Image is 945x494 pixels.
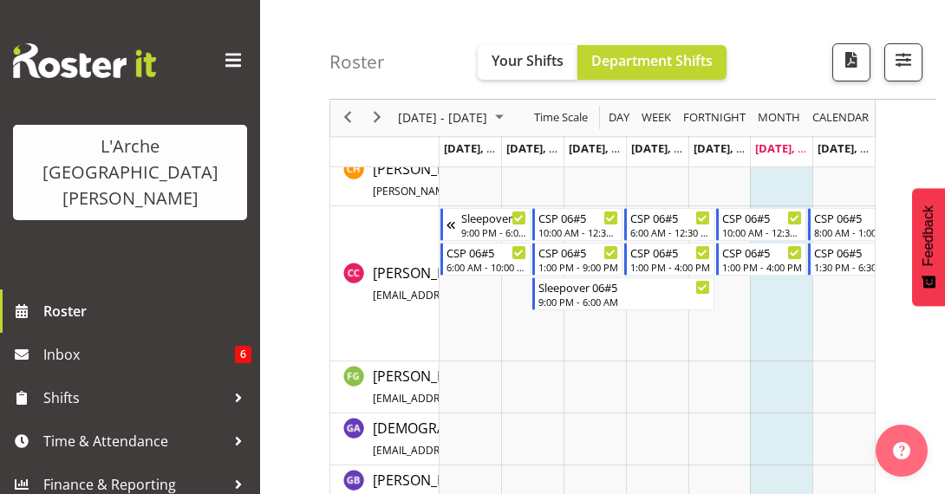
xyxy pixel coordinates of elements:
[640,107,673,129] span: Week
[373,288,545,302] span: [EMAIL_ADDRESS][DOMAIN_NAME]
[532,277,714,310] div: Crissandra Cruz"s event - Sleepover 06#5 Begin From Tuesday, September 30, 2025 at 9:00:00 PM GMT...
[814,209,894,226] div: CSP 06#5
[373,366,621,407] a: [PERSON_NAME][EMAIL_ADDRESS][DOMAIN_NAME]
[722,244,802,261] div: CSP 06#5
[373,418,615,459] a: [DEMOGRAPHIC_DATA] Catangui[EMAIL_ADDRESS][DOMAIN_NAME]
[538,225,618,239] div: 10:00 AM - 12:30 PM
[461,225,526,239] div: 9:00 PM - 6:00 AM
[330,154,440,206] td: Christopher Hill resource
[716,243,806,276] div: Crissandra Cruz"s event - CSP 06#5 Begin From Thursday, October 2, 2025 at 1:00:00 PM GMT+13:00 E...
[235,346,251,363] span: 6
[373,419,615,458] span: [DEMOGRAPHIC_DATA] Catangui
[832,43,870,81] button: Download a PDF of the roster according to the set date range.
[808,208,898,241] div: Crissandra Cruz"s event - CSP 06#5 Begin From Friday, October 3, 2025 at 8:00:00 AM GMT+13:00 End...
[814,225,894,239] div: 8:00 AM - 1:00 PM
[921,205,936,266] span: Feedback
[506,140,585,156] span: [DATE], [DATE]
[392,100,514,136] div: Sep 29 - Oct 05, 2025
[373,159,778,200] a: [PERSON_NAME][PERSON_NAME][EMAIL_ADDRESS][DOMAIN_NAME][PERSON_NAME]
[814,244,894,261] div: CSP 06#5
[532,208,622,241] div: Crissandra Cruz"s event - CSP 06#5 Begin From Tuesday, September 30, 2025 at 10:00:00 AM GMT+13:0...
[362,100,392,136] div: next period
[333,100,362,136] div: previous period
[330,361,440,413] td: Faustina Gaensicke resource
[446,260,526,274] div: 6:00 AM - 10:00 AM
[630,260,710,274] div: 1:00 PM - 4:00 PM
[722,260,802,274] div: 1:00 PM - 4:00 PM
[395,107,512,129] button: October 2025
[373,263,621,304] a: [PERSON_NAME][EMAIL_ADDRESS][DOMAIN_NAME]
[624,243,714,276] div: Crissandra Cruz"s event - CSP 06#5 Begin From Wednesday, October 1, 2025 at 1:00:00 PM GMT+13:00 ...
[492,51,564,70] span: Your Shifts
[893,442,910,459] img: help-xxl-2.png
[373,443,545,458] span: [EMAIL_ADDRESS][DOMAIN_NAME]
[722,225,802,239] div: 10:00 AM - 12:30 PM
[631,140,710,156] span: [DATE], [DATE]
[330,206,440,361] td: Crissandra Cruz resource
[607,107,631,129] span: Day
[681,107,747,129] span: Fortnight
[43,298,251,324] span: Roster
[808,243,898,276] div: Crissandra Cruz"s event - CSP 06#5 Begin From Friday, October 3, 2025 at 1:30:00 PM GMT+13:00 End...
[366,107,389,129] button: Next
[814,260,894,274] div: 1:30 PM - 6:30 PM
[373,263,621,303] span: [PERSON_NAME]
[811,107,870,129] span: calendar
[639,107,675,129] button: Timeline Week
[630,225,710,239] div: 6:00 AM - 12:30 PM
[43,385,225,411] span: Shifts
[624,208,714,241] div: Crissandra Cruz"s event - CSP 06#5 Begin From Wednesday, October 1, 2025 at 6:00:00 AM GMT+13:00 ...
[577,45,727,80] button: Department Shifts
[681,107,749,129] button: Fortnight
[373,367,621,406] span: [PERSON_NAME]
[43,428,225,454] span: Time & Attendance
[440,208,531,241] div: Crissandra Cruz"s event - Sleepover 06#5 Begin From Sunday, September 28, 2025 at 9:00:00 PM GMT+...
[538,260,618,274] div: 1:00 PM - 9:00 PM
[531,107,591,129] button: Time Scale
[446,244,526,261] div: CSP 06#5
[569,140,648,156] span: [DATE], [DATE]
[591,51,713,70] span: Department Shifts
[912,188,945,306] button: Feedback - Show survey
[630,209,710,226] div: CSP 06#5
[818,140,896,156] span: [DATE], [DATE]
[694,140,772,156] span: [DATE], [DATE]
[755,107,804,129] button: Timeline Month
[532,107,590,129] span: Time Scale
[444,140,523,156] span: [DATE], [DATE]
[330,413,440,465] td: Gay Catangui resource
[538,295,710,309] div: 9:00 PM - 6:00 AM
[755,140,834,156] span: [DATE], [DATE]
[884,43,922,81] button: Filter Shifts
[538,278,710,296] div: Sleepover 06#5
[538,209,618,226] div: CSP 06#5
[373,391,545,406] span: [EMAIL_ADDRESS][DOMAIN_NAME]
[373,159,778,199] span: [PERSON_NAME]
[532,243,622,276] div: Crissandra Cruz"s event - CSP 06#5 Begin From Tuesday, September 30, 2025 at 1:00:00 PM GMT+13:00...
[810,107,872,129] button: Month
[396,107,489,129] span: [DATE] - [DATE]
[606,107,633,129] button: Timeline Day
[716,208,806,241] div: Crissandra Cruz"s event - CSP 06#5 Begin From Thursday, October 2, 2025 at 10:00:00 AM GMT+13:00 ...
[30,133,230,211] div: L'Arche [GEOGRAPHIC_DATA][PERSON_NAME]
[373,184,708,198] span: [PERSON_NAME][EMAIL_ADDRESS][DOMAIN_NAME][PERSON_NAME]
[756,107,802,129] span: Month
[538,244,618,261] div: CSP 06#5
[722,209,802,226] div: CSP 06#5
[440,243,531,276] div: Crissandra Cruz"s event - CSP 06#5 Begin From Monday, September 29, 2025 at 6:00:00 AM GMT+13:00 ...
[13,43,156,78] img: Rosterit website logo
[478,45,577,80] button: Your Shifts
[329,52,385,72] h4: Roster
[43,341,235,367] span: Inbox
[630,244,710,261] div: CSP 06#5
[336,107,360,129] button: Previous
[461,209,526,226] div: Sleepover 06#5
